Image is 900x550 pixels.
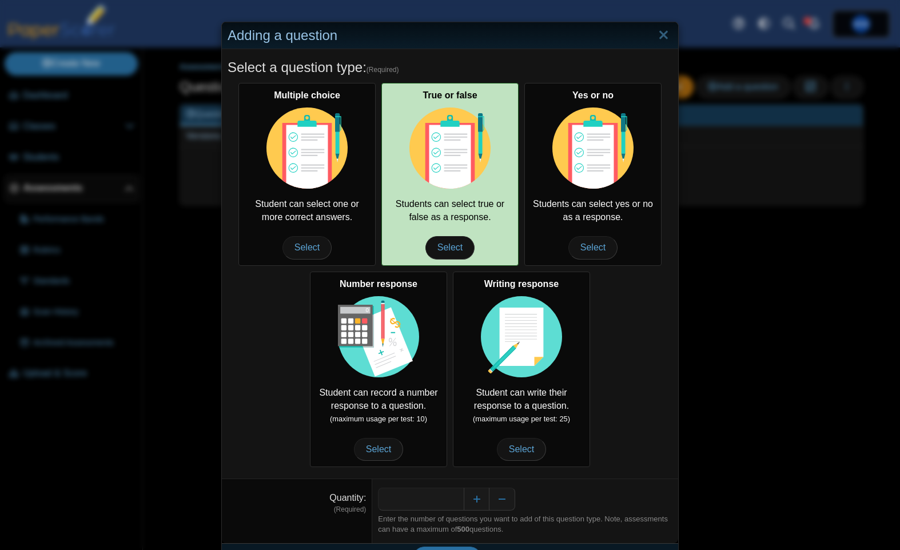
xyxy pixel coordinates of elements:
span: (Required) [367,65,399,75]
span: Select [282,236,332,259]
span: Select [354,438,403,461]
div: Students can select true or false as a response. [381,83,519,266]
div: Adding a question [222,22,678,49]
img: item-type-multiple-choice.svg [409,107,491,189]
button: Decrease [489,488,515,511]
small: (maximum usage per test: 25) [473,415,570,423]
b: Yes or no [572,90,614,100]
b: 500 [457,525,469,533]
div: Student can record a number response to a question. [310,272,447,467]
div: Students can select yes or no as a response. [524,83,662,266]
div: Enter the number of questions you want to add of this question type. Note, assessments can have a... [378,514,672,535]
img: item-type-multiple-choice.svg [266,107,348,189]
div: Student can write their response to a question. [453,272,590,467]
span: Select [425,236,475,259]
div: Student can select one or more correct answers. [238,83,376,266]
span: Select [497,438,546,461]
img: item-type-writing-response.svg [481,296,562,377]
b: True or false [423,90,477,100]
h5: Select a question type: [228,58,672,77]
dfn: (Required) [228,505,366,515]
img: item-type-number-response.svg [338,296,419,377]
small: (maximum usage per test: 10) [330,415,427,423]
b: Writing response [484,279,559,289]
button: Increase [464,488,489,511]
b: Number response [340,279,417,289]
span: Select [568,236,618,259]
a: Close [655,26,672,45]
label: Quantity [329,493,366,503]
img: item-type-multiple-choice.svg [552,107,634,189]
b: Multiple choice [274,90,340,100]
